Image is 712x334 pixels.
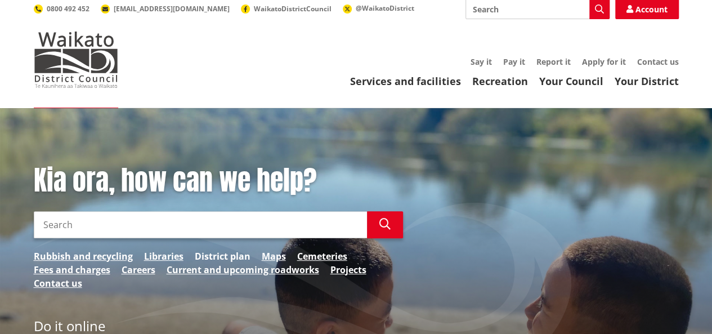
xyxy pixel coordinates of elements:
[330,263,366,277] a: Projects
[343,3,414,13] a: @WaikatoDistrict
[660,287,701,327] iframe: Messenger Launcher
[254,4,332,14] span: WaikatoDistrictCouncil
[34,277,82,290] a: Contact us
[297,250,347,263] a: Cemeteries
[536,56,571,67] a: Report it
[34,4,89,14] a: 0800 492 452
[34,32,118,88] img: Waikato District Council - Te Kaunihera aa Takiwaa o Waikato
[262,250,286,263] a: Maps
[241,4,332,14] a: WaikatoDistrictCouncil
[615,74,679,88] a: Your District
[637,56,679,67] a: Contact us
[34,263,110,277] a: Fees and charges
[472,74,528,88] a: Recreation
[47,4,89,14] span: 0800 492 452
[582,56,626,67] a: Apply for it
[34,164,403,197] h1: Kia ora, how can we help?
[167,263,319,277] a: Current and upcoming roadworks
[144,250,183,263] a: Libraries
[539,74,603,88] a: Your Council
[350,74,461,88] a: Services and facilities
[471,56,492,67] a: Say it
[356,3,414,13] span: @WaikatoDistrict
[101,4,230,14] a: [EMAIL_ADDRESS][DOMAIN_NAME]
[195,250,250,263] a: District plan
[122,263,155,277] a: Careers
[114,4,230,14] span: [EMAIL_ADDRESS][DOMAIN_NAME]
[34,211,367,238] input: Search input
[34,250,133,263] a: Rubbish and recycling
[503,56,525,67] a: Pay it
